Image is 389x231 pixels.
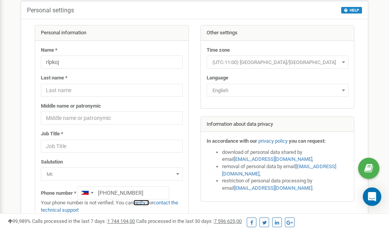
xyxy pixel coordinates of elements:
[41,47,57,54] label: Name *
[41,130,63,138] label: Job Title *
[41,167,183,180] span: Mr.
[341,7,362,13] button: HELP
[41,190,76,197] label: Phone number *
[35,25,189,41] div: Personal information
[207,138,257,144] strong: In accordance with our
[41,84,183,97] input: Last name
[234,156,312,162] a: [EMAIL_ADDRESS][DOMAIN_NAME]
[136,218,242,224] span: Calls processed in the last 30 days :
[214,218,242,224] u: 7 596 625,00
[209,57,346,68] span: (UTC-11:00) Pacific/Midway
[133,200,149,206] a: verify it
[107,218,135,224] u: 1 744 194,00
[207,47,230,54] label: Time zone
[222,164,336,177] a: [EMAIL_ADDRESS][DOMAIN_NAME]
[41,56,183,69] input: Name
[41,199,183,214] p: Your phone number is not verified. You can or
[78,187,96,199] div: Telephone country code
[207,84,349,97] span: English
[234,185,312,191] a: [EMAIL_ADDRESS][DOMAIN_NAME]
[201,25,354,41] div: Other settings
[363,187,381,206] div: Open Intercom Messenger
[41,158,63,166] label: Salutation
[44,169,180,180] span: Mr.
[32,218,135,224] span: Calls processed in the last 7 days :
[41,74,67,82] label: Last name *
[41,111,183,125] input: Middle name or patronymic
[41,103,101,110] label: Middle name or patronymic
[207,56,349,69] span: (UTC-11:00) Pacific/Midway
[41,200,178,213] a: contact the technical support
[258,138,288,144] a: privacy policy
[201,117,354,132] div: Information about data privacy
[222,163,349,177] li: removal of personal data by email ,
[27,7,74,14] h5: Personal settings
[41,140,183,153] input: Job Title
[8,218,31,224] span: 99,989%
[209,85,346,96] span: English
[222,149,349,163] li: download of personal data shared by email ,
[77,186,169,199] input: +1-800-555-55-55
[222,177,349,192] li: restriction of personal data processing by email .
[289,138,326,144] strong: you can request:
[207,74,228,82] label: Language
